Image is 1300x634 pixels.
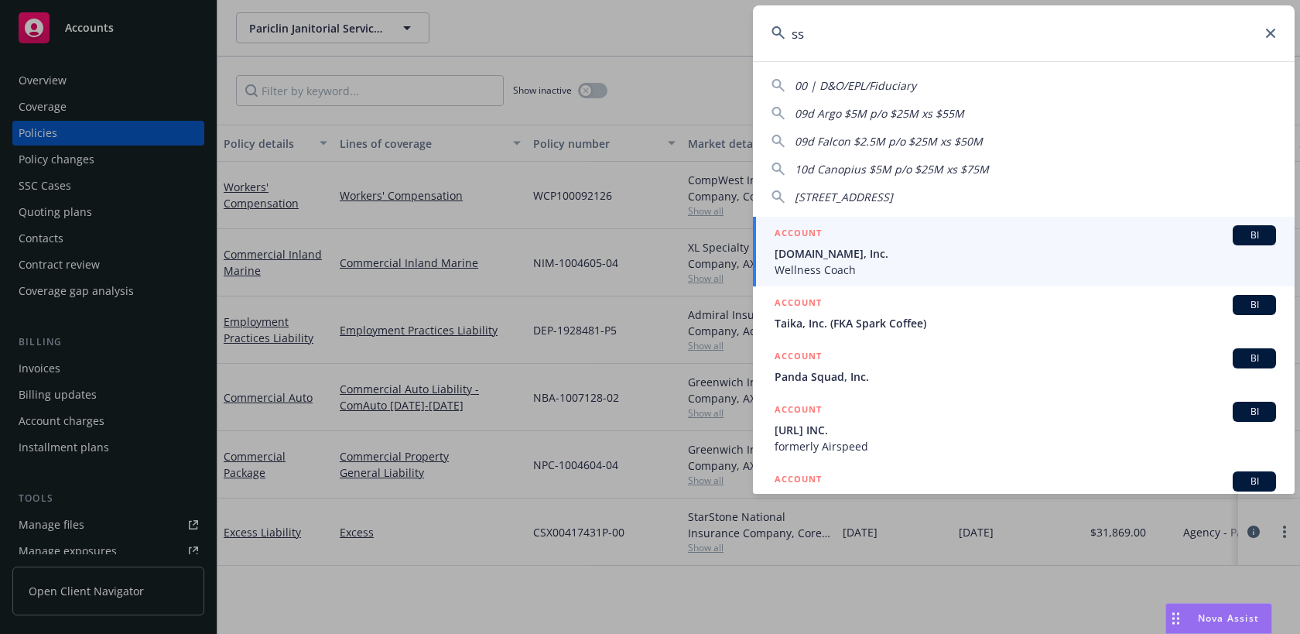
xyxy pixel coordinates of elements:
span: Vizbee, Inc. [775,492,1276,508]
span: BI [1239,298,1270,312]
h5: ACCOUNT [775,225,822,244]
span: 10d Canopius $5M p/o $25M xs $75M [795,162,989,176]
button: Nova Assist [1165,603,1272,634]
a: ACCOUNTBI[URL] INC.formerly Airspeed [753,393,1295,463]
div: Drag to move [1166,604,1185,633]
span: BI [1239,228,1270,242]
span: BI [1239,351,1270,365]
span: BI [1239,475,1270,488]
a: ACCOUNTBITaika, Inc. (FKA Spark Coffee) [753,286,1295,340]
h5: ACCOUNT [775,295,822,314]
h5: ACCOUNT [775,471,822,490]
span: Taika, Inc. (FKA Spark Coffee) [775,315,1276,331]
span: Wellness Coach [775,262,1276,278]
a: ACCOUNTBIPanda Squad, Inc. [753,340,1295,393]
span: [STREET_ADDRESS] [795,190,893,204]
a: ACCOUNTBI[DOMAIN_NAME], Inc.Wellness Coach [753,217,1295,286]
a: ACCOUNTBIVizbee, Inc. [753,463,1295,516]
span: Nova Assist [1198,612,1259,625]
input: Search... [753,5,1295,61]
h5: ACCOUNT [775,402,822,420]
span: Panda Squad, Inc. [775,368,1276,385]
span: [DOMAIN_NAME], Inc. [775,245,1276,262]
h5: ACCOUNT [775,348,822,367]
span: 00 | D&O/EPL/Fiduciary [795,78,916,93]
span: 09d Falcon $2.5M p/o $25M xs $50M [795,134,983,149]
span: [URL] INC. [775,422,1276,438]
span: BI [1239,405,1270,419]
span: 09d Argo $5M p/o $25M xs $55M [795,106,964,121]
span: formerly Airspeed [775,438,1276,454]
